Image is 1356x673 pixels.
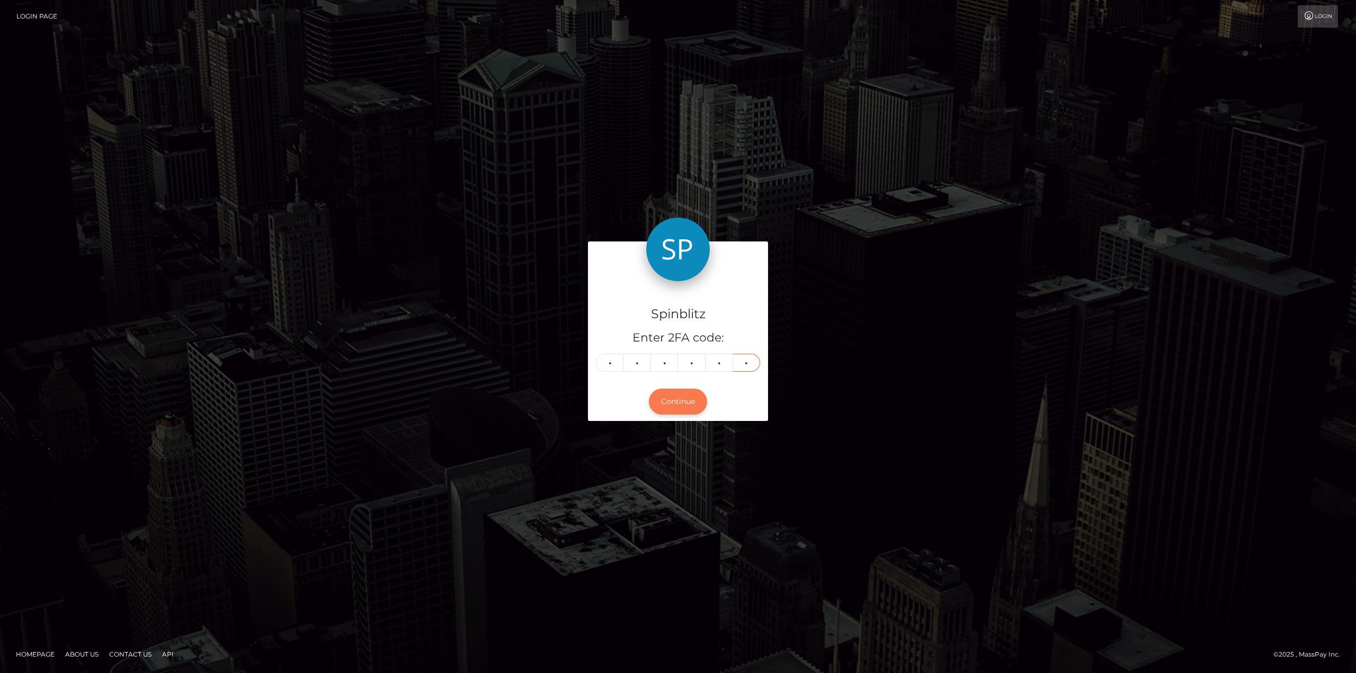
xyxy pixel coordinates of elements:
a: Login [1298,5,1338,28]
img: Spinblitz [646,218,710,281]
a: Contact Us [105,646,156,662]
h4: Spinblitz [596,305,760,324]
button: Continue [649,389,707,415]
a: Homepage [12,646,59,662]
div: © 2025 , MassPay Inc. [1273,649,1348,660]
a: Login Page [16,5,57,28]
h5: Enter 2FA code: [596,330,760,346]
a: About Us [61,646,103,662]
a: API [158,646,178,662]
